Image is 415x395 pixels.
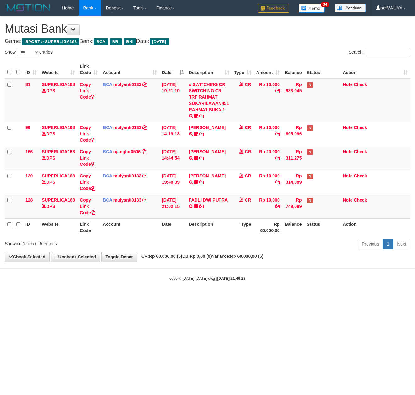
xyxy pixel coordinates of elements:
th: Account: activate to sort column ascending [100,61,159,78]
td: Rp 10,000 [254,194,282,218]
span: BCA [103,82,112,87]
a: Note [343,82,352,87]
span: CR [245,173,251,178]
span: BCA [103,125,112,130]
a: Uncheck Selected [51,252,100,262]
h4: Game: Bank: Date: [5,38,410,45]
th: Date: activate to sort column descending [159,61,186,78]
span: 166 [25,149,33,154]
a: ujangfar0506 [113,149,141,154]
label: Search: [349,48,410,57]
td: Rp 988,045 [282,78,304,122]
a: Copy Link Code [80,173,95,191]
span: CR: DB: Variance: [138,254,263,259]
td: [DATE] 19:48:39 [159,170,186,194]
a: SUPERLIGA168 [42,173,75,178]
td: DPS [39,194,77,218]
th: Description [186,218,232,236]
a: Check [354,82,367,87]
span: BCA [103,149,112,154]
a: Copy Rp 10,000 to clipboard [275,131,280,136]
span: CR [245,149,251,154]
a: Copy Rp 10,000 to clipboard [275,204,280,209]
a: SUPERLIGA168 [42,149,75,154]
span: ISPORT > SUPERLIGA168 [22,38,79,45]
th: Website: activate to sort column ascending [39,61,77,78]
a: Note [343,149,352,154]
a: Copy FADLI DWI PUTRA to clipboard [199,204,204,209]
a: Check [354,173,367,178]
a: Copy NOVEN ELING PRAYOG to clipboard [199,155,204,160]
span: [DATE] [150,38,169,45]
img: Button%20Memo.svg [299,4,325,13]
th: Status [304,61,340,78]
th: Description: activate to sort column ascending [186,61,232,78]
a: Next [393,239,410,249]
span: CR [245,125,251,130]
a: Check [354,149,367,154]
h1: Mutasi Bank [5,23,410,35]
a: Copy mulyanti0133 to clipboard [142,197,147,203]
span: 34 [321,2,329,7]
span: 81 [25,82,30,87]
td: Rp 749,089 [282,194,304,218]
a: Note [343,197,352,203]
a: Copy mulyanti0133 to clipboard [142,82,147,87]
th: Rp 60.000,00 [254,218,282,236]
a: mulyanti0133 [113,125,141,130]
td: Rp 895,096 [282,122,304,146]
th: Link Code [77,218,100,236]
a: Copy ujangfar0506 to clipboard [142,149,146,154]
a: Toggle Descr [101,252,137,262]
img: MOTION_logo.png [5,3,53,13]
td: Rp 10,000 [254,78,282,122]
a: Copy Link Code [80,82,95,100]
a: mulyanti0133 [113,197,141,203]
a: Copy Link Code [80,149,95,167]
span: BCA [103,197,112,203]
a: [PERSON_NAME] [189,149,226,154]
a: [PERSON_NAME] [189,173,226,178]
a: SUPERLIGA168 [42,125,75,130]
th: ID: activate to sort column ascending [23,61,39,78]
th: Action [340,218,410,236]
td: Rp 311,275 [282,146,304,170]
a: mulyanti0133 [113,82,141,87]
a: Check Selected [5,252,50,262]
span: 128 [25,197,33,203]
a: Check [354,197,367,203]
td: [DATE] 14:44:54 [159,146,186,170]
a: Copy Rp 10,000 to clipboard [275,88,280,93]
img: Feedback.jpg [258,4,289,13]
td: Rp 10,000 [254,122,282,146]
a: Previous [358,239,383,249]
strong: [DATE] 21:46:23 [217,276,246,281]
span: CR [245,82,251,87]
td: [DATE] 10:21:10 [159,78,186,122]
th: ID [23,218,39,236]
th: Account [100,218,159,236]
strong: Rp 0,00 (0) [190,254,212,259]
td: [DATE] 21:02:15 [159,194,186,218]
span: Has Note [307,198,313,203]
a: Copy Link Code [80,197,95,215]
span: 99 [25,125,30,130]
span: CR [245,197,251,203]
a: FADLI DWI PUTRA [189,197,228,203]
td: [DATE] 14:19:13 [159,122,186,146]
a: Copy AKBAR SAPUTR to clipboard [199,180,204,185]
td: DPS [39,122,77,146]
th: Type [232,218,254,236]
td: DPS [39,78,77,122]
label: Show entries [5,48,53,57]
th: Action: activate to sort column ascending [340,61,410,78]
td: DPS [39,170,77,194]
span: BRI [110,38,122,45]
span: BNI [124,38,136,45]
input: Search: [366,48,410,57]
img: panduan.png [335,4,366,12]
span: Has Note [307,149,313,155]
a: Copy Rp 20,000 to clipboard [275,155,280,160]
a: Note [343,125,352,130]
td: Rp 314,089 [282,170,304,194]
